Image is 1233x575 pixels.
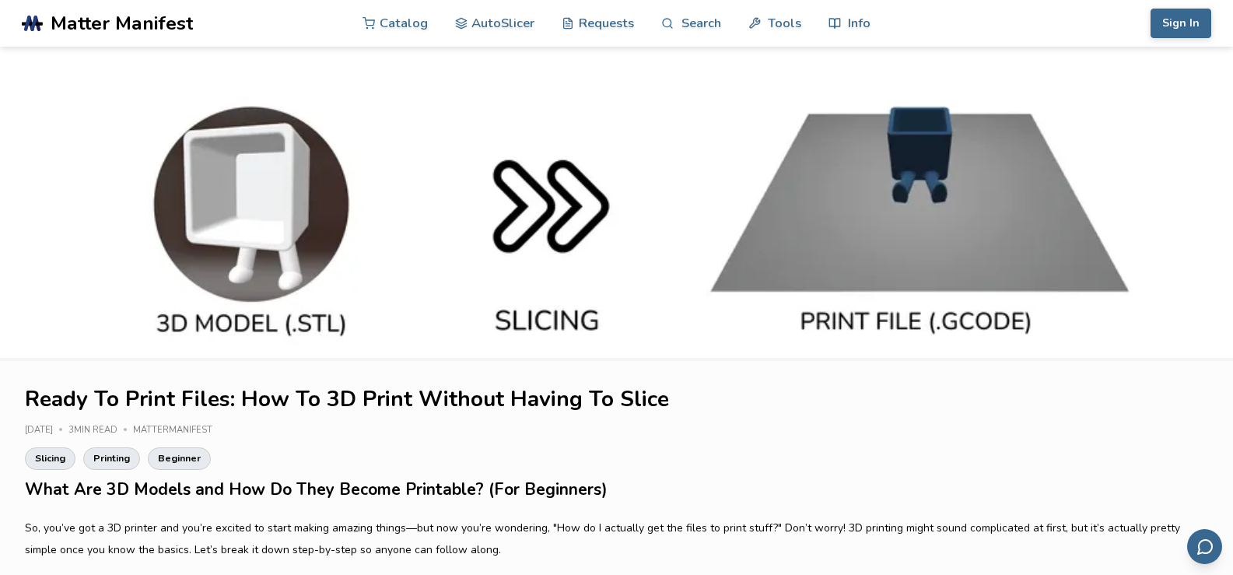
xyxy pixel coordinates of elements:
[51,12,193,34] span: Matter Manifest
[25,517,1209,561] p: So, you’ve got a 3D printer and you’re excited to start making amazing things—but now you’re wond...
[83,447,140,469] a: Printing
[25,387,1209,412] h1: Ready To Print Files: How To 3D Print Without Having To Slice
[148,447,211,469] a: Beginner
[68,426,133,436] div: 3 min read
[25,426,68,436] div: [DATE]
[25,478,1209,502] h2: What Are 3D Models and How Do They Become Printable? (For Beginners)
[1151,9,1211,38] button: Sign In
[133,426,223,436] div: MatterManifest
[1187,529,1222,564] button: Send feedback via email
[25,447,75,469] a: Slicing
